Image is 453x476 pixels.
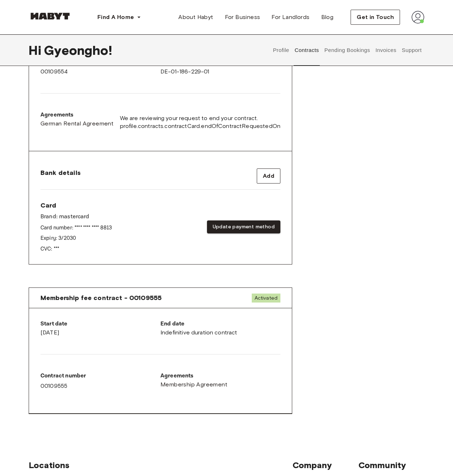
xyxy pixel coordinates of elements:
[178,13,213,22] span: About Habyt
[40,372,160,390] div: 00109555
[29,13,72,20] img: Habyt
[40,320,160,337] div: [DATE]
[219,10,266,24] a: For Business
[40,119,114,128] a: German Rental Agreement
[160,372,280,380] p: Agreements
[252,294,280,303] span: Activated
[160,320,280,328] p: End date
[29,43,44,58] span: Hi
[92,10,147,24] button: Find A Home
[263,172,274,180] span: Add
[40,234,112,242] p: Expiry: 3 / 2030
[160,380,280,389] a: Membership Agreement
[266,10,315,24] a: For Landlords
[315,10,339,24] a: Blog
[411,11,424,24] img: avatar
[40,372,160,380] p: Contract number
[357,13,394,22] span: Get in Touch
[97,13,134,22] span: Find A Home
[272,34,290,66] button: Profile
[207,220,280,234] button: Update payment method
[173,10,219,24] a: About Habyt
[40,168,81,177] span: Bank details
[40,111,114,119] p: Agreements
[120,122,280,130] span: profile.contracts.contractCard.endOfContractRequestedOn
[40,294,162,302] span: Membership fee contract - 00109555
[351,10,400,25] button: Get in Touch
[40,59,160,76] div: 00109554
[271,13,309,22] span: For Landlords
[40,213,112,221] p: Brand: mastercard
[29,460,293,471] span: Locations
[375,34,397,66] button: Invoices
[160,380,227,389] span: Membership Agreement
[44,43,112,58] span: Gyeongho !
[160,59,280,76] div: DE-01-186-229-01
[257,168,280,184] button: Add
[323,34,371,66] button: Pending Bookings
[294,34,320,66] button: Contracts
[40,201,112,210] span: Card
[358,460,424,471] span: Community
[401,34,423,66] button: Support
[270,34,424,66] div: user profile tabs
[160,320,280,337] div: Indefinitive duration contract
[293,460,358,471] span: Company
[321,13,334,22] span: Blog
[225,13,260,22] span: For Business
[120,114,280,122] span: We are reviewing your request to end your contract.
[40,320,160,328] p: Start date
